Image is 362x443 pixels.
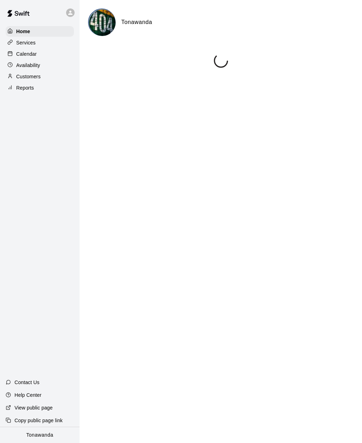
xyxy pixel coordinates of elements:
p: View public page [14,404,53,411]
a: Customers [6,71,74,82]
a: Calendar [6,49,74,59]
p: Calendar [16,50,37,57]
p: Contact Us [14,379,40,386]
a: Services [6,37,74,48]
p: Copy public page link [14,417,63,424]
p: Home [16,28,30,35]
p: Customers [16,73,41,80]
a: Availability [6,60,74,71]
h6: Tonawanda [121,18,152,27]
p: Availability [16,62,40,69]
img: Tonawanda logo [89,10,116,36]
p: Reports [16,84,34,91]
p: Services [16,39,36,46]
p: Help Center [14,392,41,399]
a: Reports [6,83,74,93]
p: Tonawanda [26,431,53,439]
a: Home [6,26,74,37]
